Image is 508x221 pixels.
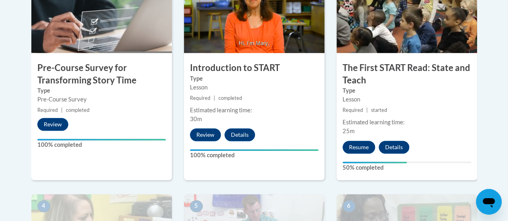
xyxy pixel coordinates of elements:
span: 30m [190,116,202,122]
button: Details [379,141,409,154]
label: 100% completed [190,151,318,160]
button: Review [37,118,68,131]
button: Resume [343,141,375,154]
span: 6 [343,200,355,212]
span: Required [343,107,363,113]
span: 4 [37,200,50,212]
div: Estimated learning time: [190,106,318,115]
button: Review [190,128,221,141]
label: Type [37,86,166,95]
span: Required [190,95,210,101]
span: | [366,107,368,113]
h3: Introduction to START [184,62,324,74]
div: Your progress [37,139,166,140]
div: Pre-Course Survey [37,95,166,104]
button: Details [224,128,255,141]
div: Lesson [190,83,318,92]
div: Lesson [343,95,471,104]
span: 5 [190,200,203,212]
label: Type [190,74,318,83]
div: Your progress [190,149,318,151]
iframe: Button to launch messaging window [476,189,502,215]
label: 50% completed [343,163,471,172]
h3: The First START Read: State and Teach [337,62,477,87]
span: completed [66,107,90,113]
span: completed [218,95,242,101]
span: | [214,95,215,101]
label: 100% completed [37,140,166,149]
h3: Pre-Course Survey for Transforming Story Time [31,62,172,87]
span: | [61,107,63,113]
span: started [371,107,387,113]
label: Type [343,86,471,95]
span: Required [37,107,58,113]
span: 25m [343,128,355,134]
div: Your progress [343,162,407,163]
div: Estimated learning time: [343,118,471,127]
